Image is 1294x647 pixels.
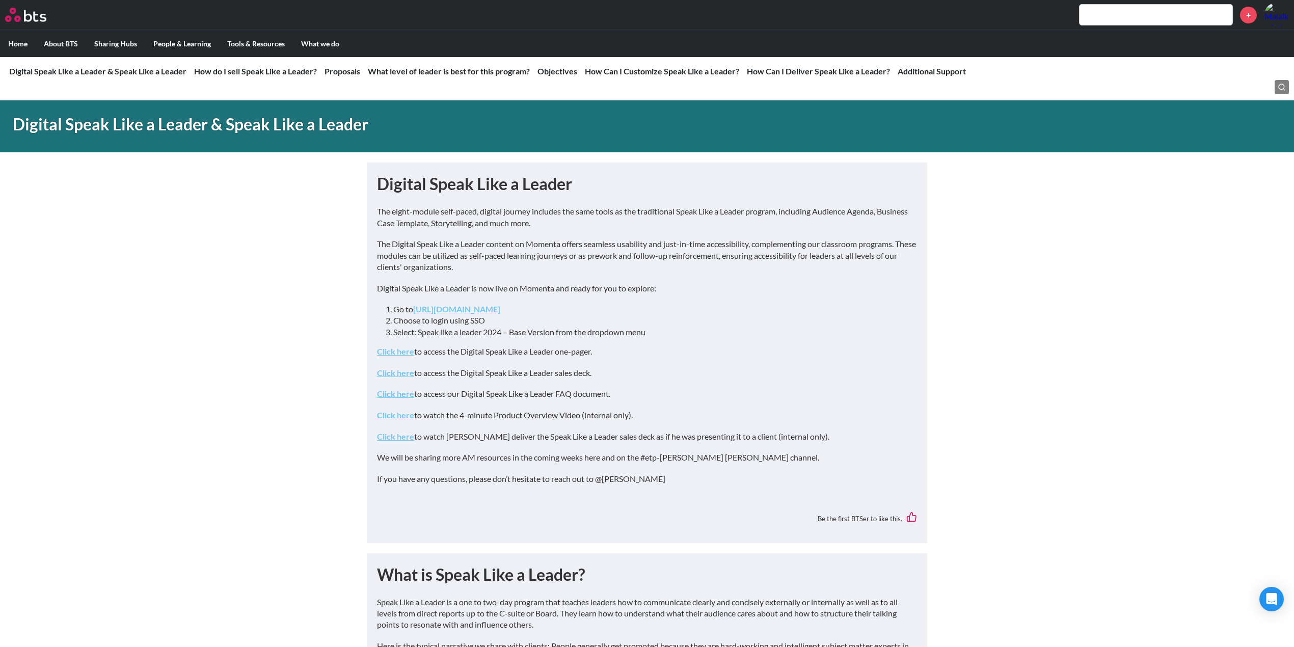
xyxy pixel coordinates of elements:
[377,206,917,229] p: The eight-module self-paced, digital journey includes the same tools as the traditional Speak Lik...
[1264,3,1289,27] img: Malaikaa Wagh
[377,283,917,294] p: Digital Speak Like a Leader is now live on Momenta and ready for you to explore:
[393,304,909,315] li: Go to
[377,368,414,378] a: Click here
[747,66,890,76] a: How Can I Deliver Speak Like a Leader?
[377,367,917,379] p: to access the Digital Speak Like a Leader sales deck.
[377,388,917,399] p: to access our Digital Speak Like a Leader FAQ document.
[86,31,145,57] label: Sharing Hubs
[219,31,293,57] label: Tools & Resources
[377,597,917,631] p: Speak Like a Leader is a one to two-day program that teaches leaders how to communicate clearly a...
[393,315,909,326] li: Choose to login using SSO
[585,66,739,76] a: How Can I Customize Speak Like a Leader?
[1259,587,1284,611] div: Open Intercom Messenger
[9,66,186,76] a: Digital Speak Like a Leader & Speak Like a Leader
[5,8,46,22] img: BTS Logo
[36,31,86,57] label: About BTS
[377,346,917,357] p: to access the Digital Speak Like a Leader one-pager.
[377,563,917,586] h1: What is Speak Like a Leader?
[537,66,577,76] a: Objectives
[377,173,917,196] h1: Digital Speak Like a Leader
[377,389,414,398] a: Click here
[368,66,530,76] a: What level of leader is best for this program?
[1240,7,1257,23] a: +
[898,66,966,76] a: Additional Support
[377,238,917,273] p: The Digital Speak Like a Leader content on Momenta offers seamless usability and just-in-time acc...
[377,410,917,421] p: to watch the 4-minute Product Overview Video (internal only).
[325,66,360,76] a: Proposals
[377,410,414,420] a: Click here
[413,304,500,314] a: [URL][DOMAIN_NAME]
[13,113,901,136] h1: Digital Speak Like a Leader & Speak Like a Leader
[377,452,917,463] p: We will be sharing more AM resources in the coming weeks here and on the #etp-[PERSON_NAME] [PERS...
[1264,3,1289,27] a: Profile
[5,8,65,22] a: Go home
[393,327,909,338] li: Select: Speak like a leader 2024 – Base Version from the dropdown menu
[377,346,414,356] a: Click here
[377,431,917,442] p: to watch [PERSON_NAME] deliver the Speak Like a Leader sales deck as if he was presenting it to a...
[194,66,317,76] a: How do I sell Speak Like a Leader?
[377,432,414,441] a: Click here
[145,31,219,57] label: People & Learning
[377,473,917,484] p: If you have any questions, please don’t hesitate to reach out to @[PERSON_NAME]
[377,504,917,532] div: Be the first BTSer to like this.
[293,31,347,57] label: What we do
